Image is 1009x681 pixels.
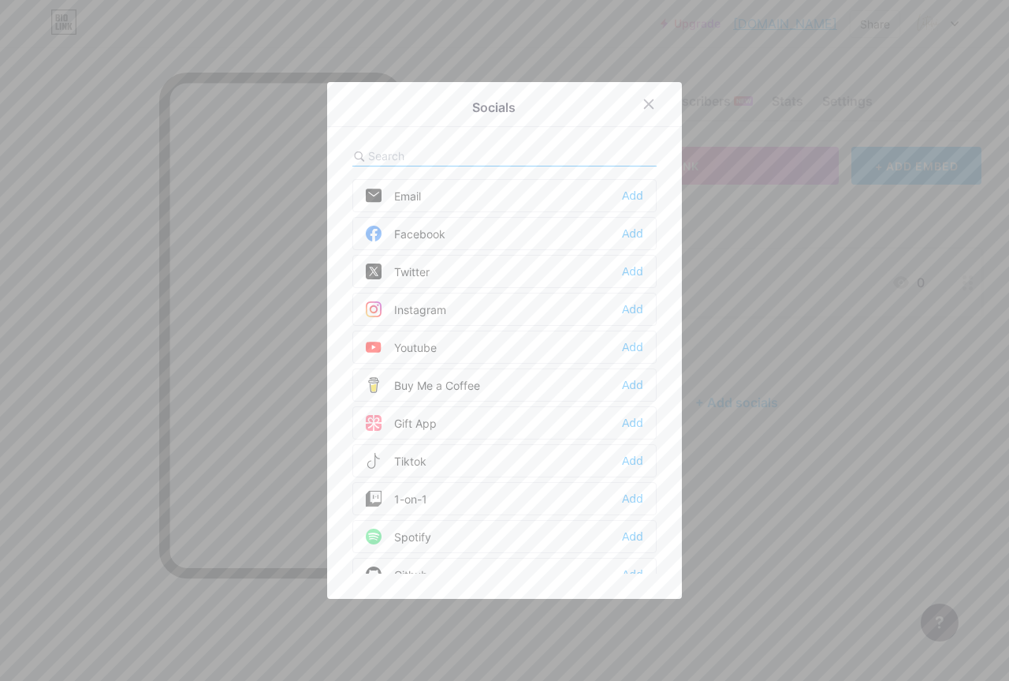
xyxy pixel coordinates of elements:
div: Add [622,377,643,393]
div: Email [366,188,421,204]
div: Add [622,491,643,507]
div: Youtube [366,339,437,355]
div: Add [622,567,643,582]
div: Add [622,453,643,469]
div: Github [366,567,428,582]
div: Add [622,226,643,241]
div: Socials [472,98,516,117]
div: Gift App [366,415,437,431]
input: Search [368,148,542,164]
div: Add [622,264,643,279]
div: Tiktok [366,453,426,469]
div: Add [622,301,643,317]
div: Twitter [366,264,430,279]
div: Facebook [366,226,445,241]
div: 1-on-1 [366,491,427,507]
div: Buy Me a Coffee [366,377,480,393]
div: Add [622,339,643,355]
div: Add [622,415,643,431]
div: Instagram [366,301,446,317]
div: Add [622,529,643,544]
div: Spotify [366,529,431,544]
div: Add [622,188,643,204]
